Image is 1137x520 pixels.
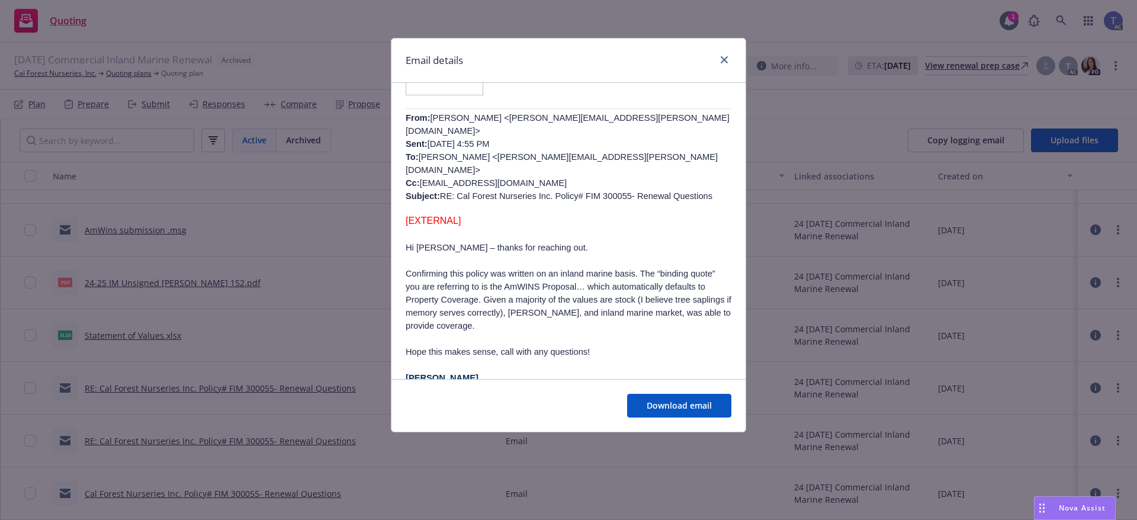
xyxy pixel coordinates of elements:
span: Hope this makes sense, call with any questions! [406,347,590,357]
a: close [717,53,731,67]
span: [EXTERNAL] [406,216,461,226]
span: From: [406,113,431,123]
h1: Email details [406,53,463,68]
div: Drag to move [1035,497,1049,519]
span: [PERSON_NAME] [406,373,478,383]
span: Hi [PERSON_NAME] – thanks for reaching out. [406,243,588,252]
button: Nova Assist [1034,496,1116,520]
span: Confirming this policy was written on an inland marine basis. The “binding quote” you are referri... [406,269,731,330]
span: Download email [647,400,712,411]
b: Sent: [406,139,428,149]
span: Nova Assist [1059,503,1106,513]
b: Cc: [406,178,420,188]
b: To: [406,152,419,162]
button: Download email [627,394,731,418]
b: Subject: [406,191,440,201]
span: [PERSON_NAME] <[PERSON_NAME][EMAIL_ADDRESS][PERSON_NAME][DOMAIN_NAME]> [DATE] 4:55 PM [PERSON_NAM... [406,113,730,201]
